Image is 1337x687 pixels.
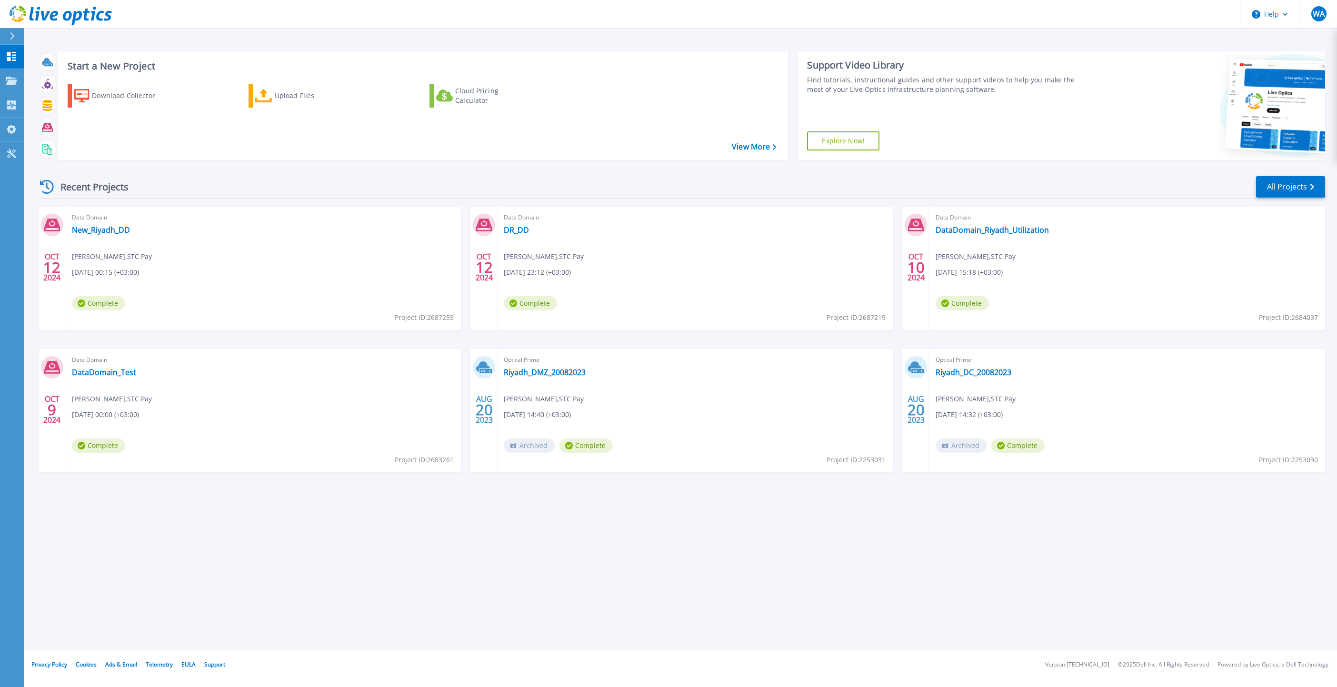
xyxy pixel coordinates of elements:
[72,225,130,235] a: New_Riyadh_DD
[43,250,61,285] div: OCT 2024
[936,212,1319,223] span: Data Domain
[504,212,887,223] span: Data Domain
[275,86,351,105] div: Upload Files
[807,59,1081,71] div: Support Video Library
[936,409,1003,420] span: [DATE] 14:32 (+03:00)
[1256,176,1325,198] a: All Projects
[559,438,613,453] span: Complete
[72,394,152,404] span: [PERSON_NAME] , STC Pay
[936,267,1003,278] span: [DATE] 15:18 (+03:00)
[936,394,1016,404] span: [PERSON_NAME] , STC Pay
[936,438,987,453] span: Archived
[936,368,1011,377] a: Riyadh_DC_20082023
[504,225,529,235] a: DR_DD
[732,142,776,151] a: View More
[395,312,454,323] span: Project ID: 2687255
[908,406,925,414] span: 20
[31,660,67,668] a: Privacy Policy
[181,660,196,668] a: EULA
[936,296,989,310] span: Complete
[504,409,571,420] span: [DATE] 14:40 (+03:00)
[72,267,139,278] span: [DATE] 00:15 (+03:00)
[991,438,1045,453] span: Complete
[936,225,1049,235] a: DataDomain_Riyadh_Utilization
[504,394,584,404] span: [PERSON_NAME] , STC Pay
[504,296,557,310] span: Complete
[504,267,571,278] span: [DATE] 23:12 (+03:00)
[907,392,925,427] div: AUG 2023
[1045,662,1109,668] li: Version: [TECHNICAL_ID]
[37,175,141,199] div: Recent Projects
[429,84,536,108] a: Cloud Pricing Calculator
[72,368,136,377] a: DataDomain_Test
[48,406,56,414] span: 9
[1118,662,1209,668] li: © 2025 Dell Inc. All Rights Reserved
[504,251,584,262] span: [PERSON_NAME] , STC Pay
[105,660,137,668] a: Ads & Email
[504,355,887,365] span: Optical Prime
[936,251,1016,262] span: [PERSON_NAME] , STC Pay
[43,392,61,427] div: OCT 2024
[249,84,355,108] a: Upload Files
[72,212,455,223] span: Data Domain
[395,455,454,465] span: Project ID: 2683261
[827,312,886,323] span: Project ID: 2687219
[475,250,493,285] div: OCT 2024
[907,250,925,285] div: OCT 2024
[72,251,152,262] span: [PERSON_NAME] , STC Pay
[1313,10,1325,18] span: WA
[475,392,493,427] div: AUG 2023
[43,263,60,271] span: 12
[476,263,493,271] span: 12
[72,409,139,420] span: [DATE] 00:00 (+03:00)
[807,131,879,150] a: Explore Now!
[76,660,97,668] a: Cookies
[504,438,555,453] span: Archived
[476,406,493,414] span: 20
[827,455,886,465] span: Project ID: 2253031
[1217,662,1328,668] li: Powered by Live Optics, a Dell Technology
[72,438,125,453] span: Complete
[807,75,1081,94] div: Find tutorials, instructional guides and other support videos to help you make the most of your L...
[204,660,225,668] a: Support
[1259,455,1318,465] span: Project ID: 2253030
[504,368,586,377] a: Riyadh_DMZ_20082023
[908,263,925,271] span: 10
[72,355,455,365] span: Data Domain
[72,296,125,310] span: Complete
[68,84,174,108] a: Download Collector
[146,660,173,668] a: Telemetry
[92,86,168,105] div: Download Collector
[68,61,776,71] h3: Start a New Project
[455,86,531,105] div: Cloud Pricing Calculator
[1259,312,1318,323] span: Project ID: 2684037
[936,355,1319,365] span: Optical Prime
